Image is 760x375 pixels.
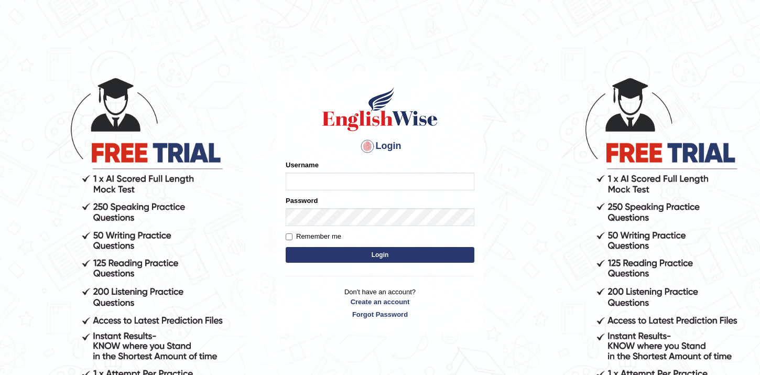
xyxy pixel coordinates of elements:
p: Don't have an account? [286,287,474,319]
label: Remember me [286,231,341,242]
h4: Login [286,138,474,155]
img: Logo of English Wise sign in for intelligent practice with AI [320,85,440,133]
input: Remember me [286,233,292,240]
a: Create an account [286,297,474,307]
a: Forgot Password [286,309,474,319]
button: Login [286,247,474,263]
label: Username [286,160,319,170]
label: Password [286,196,318,206]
